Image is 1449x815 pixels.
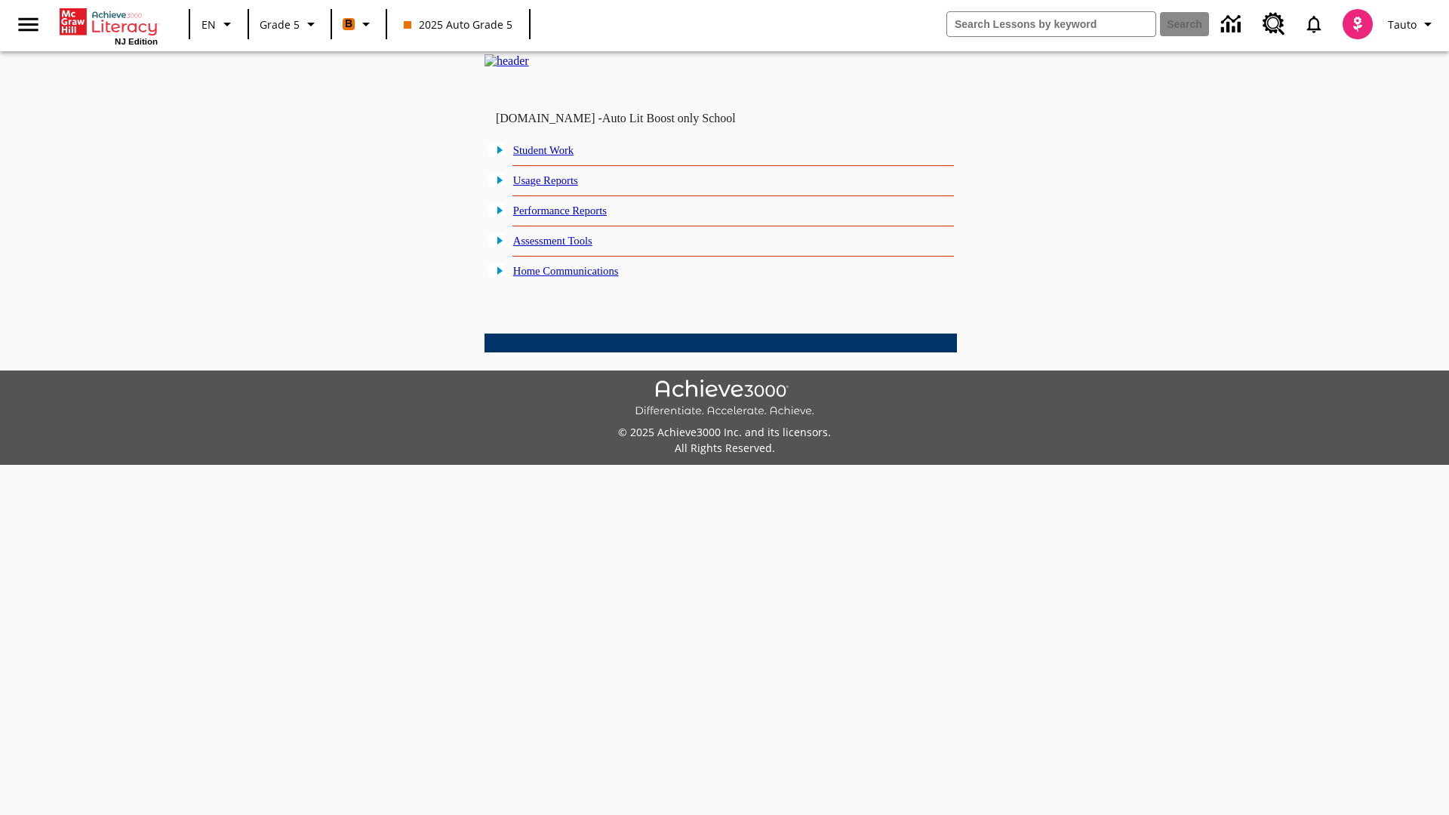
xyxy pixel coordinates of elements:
span: NJ Edition [115,37,158,46]
span: EN [202,17,216,32]
img: avatar image [1343,9,1373,39]
button: Open side menu [6,2,51,47]
img: plus.gif [488,143,504,156]
div: Home [60,5,158,46]
td: [DOMAIN_NAME] - [496,112,774,125]
img: Achieve3000 Differentiate Accelerate Achieve [635,380,814,418]
span: Tauto [1388,17,1417,32]
img: header [485,54,529,68]
button: Language: EN, Select a language [195,11,243,38]
img: plus.gif [488,233,504,247]
a: Data Center [1212,4,1254,45]
input: search field [947,12,1155,36]
span: 2025 Auto Grade 5 [404,17,512,32]
img: plus.gif [488,203,504,217]
a: Performance Reports [513,205,607,217]
a: Student Work [513,144,574,156]
button: Grade: Grade 5, Select a grade [254,11,326,38]
a: Assessment Tools [513,235,592,247]
img: plus.gif [488,263,504,277]
a: Notifications [1294,5,1334,44]
span: Grade 5 [260,17,300,32]
img: plus.gif [488,173,504,186]
a: Resource Center, Will open in new tab [1254,4,1294,45]
a: Home Communications [513,265,619,277]
button: Profile/Settings [1382,11,1443,38]
button: Boost Class color is orange. Change class color [337,11,381,38]
span: B [345,14,352,33]
button: Select a new avatar [1334,5,1382,44]
nobr: Auto Lit Boost only School [602,112,736,125]
a: Usage Reports [513,174,578,186]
